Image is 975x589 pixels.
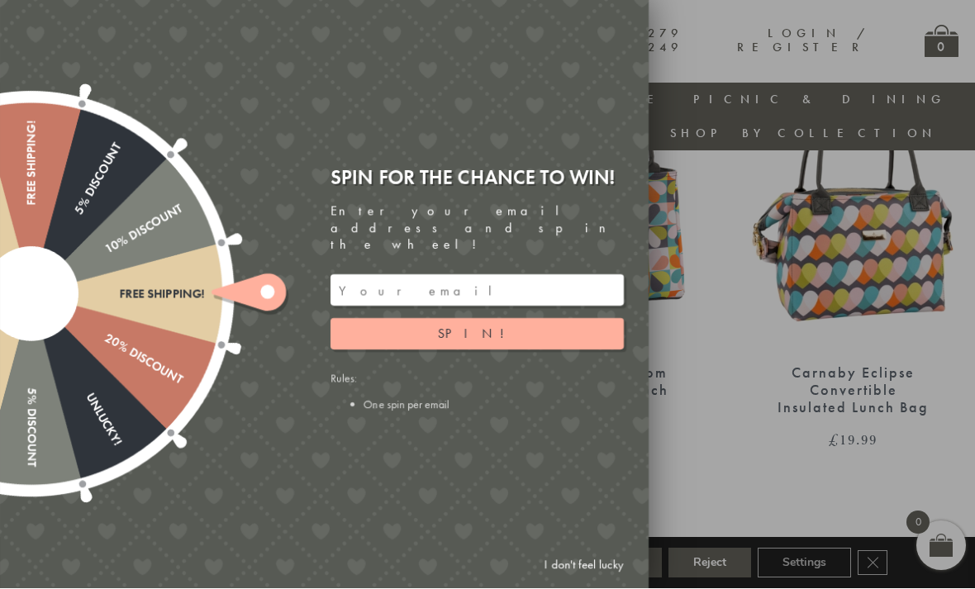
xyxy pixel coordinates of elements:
div: 10% Discount [27,202,184,301]
div: Enter your email address and spin the wheel! [331,203,624,254]
div: Rules: [331,371,624,412]
li: One spin per email [364,397,624,412]
span: Spin! [438,325,516,343]
div: Spin for the chance to win! [331,165,624,191]
a: I don't feel lucky [536,550,632,581]
div: Unlucky! [25,291,124,448]
div: Free shipping! [31,287,205,302]
div: 5% Discount [25,140,124,297]
button: Spin! [331,319,624,350]
div: 5% Discount [24,295,38,468]
div: 20% Discount [27,288,184,387]
div: Free shipping! [24,121,38,295]
input: Your email [331,275,624,306]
